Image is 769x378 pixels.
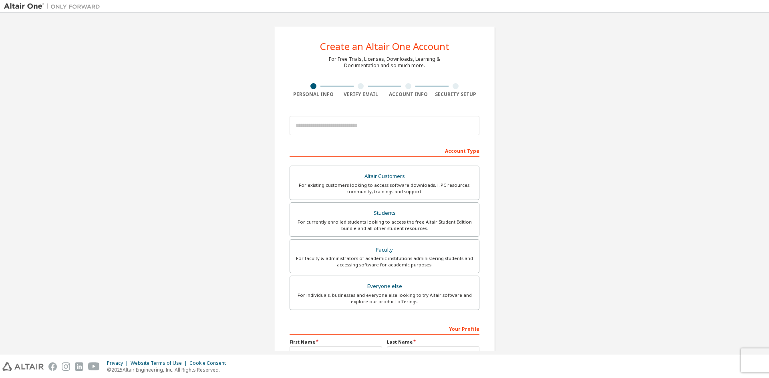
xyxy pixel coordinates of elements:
[107,366,231,373] p: © 2025 Altair Engineering, Inc. All Rights Reserved.
[62,362,70,371] img: instagram.svg
[329,56,440,69] div: For Free Trials, Licenses, Downloads, Learning & Documentation and so much more.
[290,322,479,335] div: Your Profile
[432,91,480,98] div: Security Setup
[290,91,337,98] div: Personal Info
[107,360,131,366] div: Privacy
[290,339,382,345] label: First Name
[290,144,479,157] div: Account Type
[320,42,449,51] div: Create an Altair One Account
[295,171,474,182] div: Altair Customers
[387,339,479,345] label: Last Name
[295,219,474,232] div: For currently enrolled students looking to access the free Altair Student Edition bundle and all ...
[295,281,474,292] div: Everyone else
[295,244,474,256] div: Faculty
[295,292,474,305] div: For individuals, businesses and everyone else looking to try Altair software and explore our prod...
[384,91,432,98] div: Account Info
[75,362,83,371] img: linkedin.svg
[189,360,231,366] div: Cookie Consent
[131,360,189,366] div: Website Terms of Use
[295,182,474,195] div: For existing customers looking to access software downloads, HPC resources, community, trainings ...
[337,91,385,98] div: Verify Email
[2,362,44,371] img: altair_logo.svg
[4,2,104,10] img: Altair One
[48,362,57,371] img: facebook.svg
[295,208,474,219] div: Students
[88,362,100,371] img: youtube.svg
[295,255,474,268] div: For faculty & administrators of academic institutions administering students and accessing softwa...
